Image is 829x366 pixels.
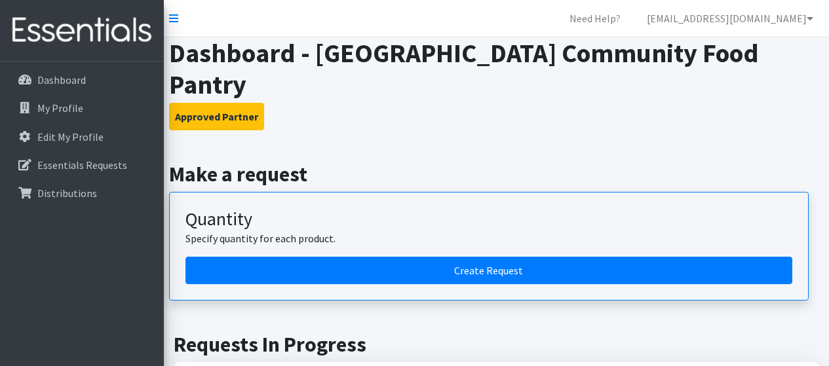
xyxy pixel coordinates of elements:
h2: Make a request [169,162,824,187]
p: Dashboard [37,73,86,86]
p: Distributions [37,187,97,200]
a: Need Help? [559,5,631,31]
img: HumanEssentials [5,9,159,52]
h3: Quantity [185,208,792,230]
button: Approved Partner [169,103,264,130]
p: My Profile [37,101,83,115]
a: Distributions [5,180,159,206]
p: Specify quantity for each product. [185,230,792,246]
a: Create a request by quantity [185,257,792,284]
h2: Requests In Progress [174,332,819,357]
p: Edit My Profile [37,130,104,143]
h1: Dashboard - [GEOGRAPHIC_DATA] Community Food Pantry [169,37,824,100]
a: Edit My Profile [5,124,159,150]
a: Essentials Requests [5,152,159,178]
a: Dashboard [5,67,159,93]
a: My Profile [5,95,159,121]
p: Essentials Requests [37,158,127,172]
a: [EMAIL_ADDRESS][DOMAIN_NAME] [636,5,824,31]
